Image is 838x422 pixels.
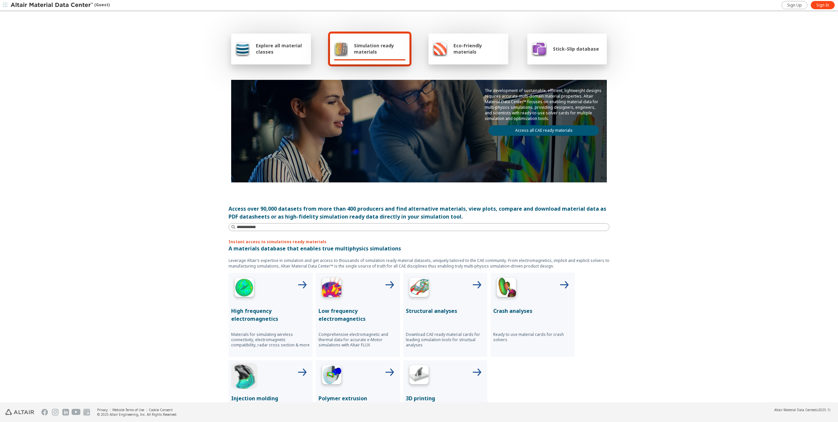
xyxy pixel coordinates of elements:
[5,409,34,415] img: Altair Engineering
[811,1,835,9] a: Sign In
[11,2,110,9] div: (Guest)
[231,275,257,302] img: High Frequency Icon
[531,41,547,57] img: Stick-Slip database
[493,307,572,315] p: Crash analyses
[453,42,504,55] span: Eco-Friendly materials
[403,273,487,357] button: Structural Analyses IconStructural analysesDownload CAE ready material cards for leading simulati...
[432,41,448,57] img: Eco-Friendly materials
[493,332,572,342] p: Ready to use material cards for crash solvers
[97,408,108,412] a: Privacy
[319,307,397,323] p: Low frequency electromagnetics
[491,273,575,357] button: Crash Analyses IconCrash analysesReady to use material cards for crash solvers
[406,307,485,315] p: Structural analyses
[149,408,173,412] a: Cookie Consent
[354,42,406,55] span: Simulation ready materials
[231,332,310,348] p: Materials for simulating wireless connectivity, electromagnetic compatibility, radar cross sectio...
[319,394,397,402] p: Polymer extrusion
[229,273,313,357] button: High Frequency IconHigh frequency electromagneticsMaterials for simulating wireless connectivity,...
[406,394,485,402] p: 3D printing
[229,205,609,221] div: Access over 90,000 datasets from more than 400 producers and find alternative materials, view plo...
[231,307,310,323] p: High frequency electromagnetics
[229,258,609,269] p: Leverage Altair’s expertise in simulation and get access to thousands of simulation ready materia...
[406,275,432,302] img: Structural Analyses Icon
[485,88,603,121] p: The development of sustainable, efficient, lightweight designs requires accurate multi-domain mat...
[231,394,310,402] p: Injection molding
[774,408,830,412] div: (v2025.1)
[112,408,144,412] a: Website Terms of Use
[774,408,816,412] span: Altair Material Data Center
[319,275,345,302] img: Low Frequency Icon
[782,1,807,9] a: Sign Up
[406,332,485,348] p: Download CAE ready material cards for leading simulation tools for structual analyses
[787,3,802,8] span: Sign Up
[334,41,348,57] img: Simulation ready materials
[493,275,519,302] img: Crash Analyses Icon
[235,41,250,57] img: Explore all material classes
[231,363,257,389] img: Injection Molding Icon
[319,332,397,348] p: Comprehensive electromagnetic and thermal data for accurate e-Motor simulations with Altair FLUX
[816,3,829,8] span: Sign In
[256,42,307,55] span: Explore all material classes
[489,125,599,136] a: Access all CAE ready materials
[316,273,400,357] button: Low Frequency IconLow frequency electromagneticsComprehensive electromagnetic and thermal data fo...
[319,363,345,389] img: Polymer Extrusion Icon
[229,239,609,245] p: Instant access to simulations ready materials
[97,412,177,417] div: © 2025 Altair Engineering, Inc. All Rights Reserved.
[406,363,432,389] img: 3D Printing Icon
[229,245,609,252] p: A materials database that enables true multiphysics simulations
[553,46,599,52] span: Stick-Slip database
[11,2,94,9] img: Altair Material Data Center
